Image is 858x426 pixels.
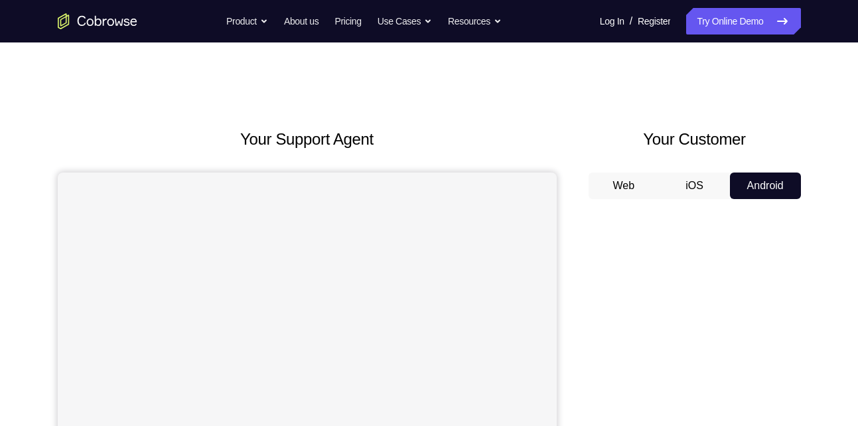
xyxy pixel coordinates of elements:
[589,173,660,199] button: Web
[284,8,319,35] a: About us
[630,13,632,29] span: /
[589,127,801,151] h2: Your Customer
[638,8,670,35] a: Register
[600,8,624,35] a: Log In
[686,8,800,35] a: Try Online Demo
[448,8,502,35] button: Resources
[659,173,730,199] button: iOS
[58,13,137,29] a: Go to the home page
[730,173,801,199] button: Android
[226,8,268,35] button: Product
[334,8,361,35] a: Pricing
[58,127,557,151] h2: Your Support Agent
[378,8,432,35] button: Use Cases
